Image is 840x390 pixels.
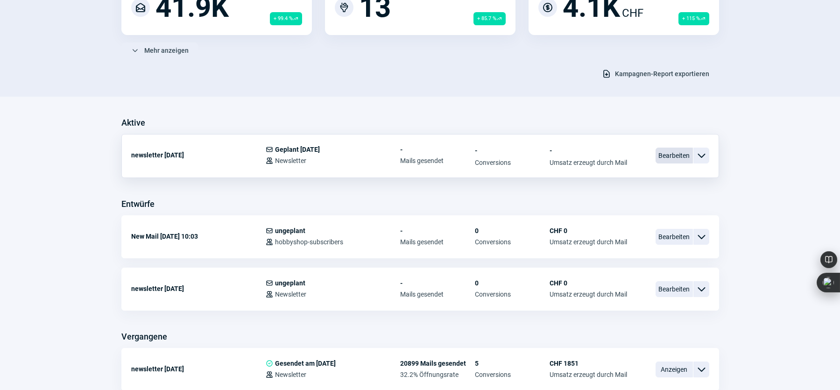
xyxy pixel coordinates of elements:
span: Bearbeiten [656,229,693,245]
span: Conversions [475,291,550,298]
button: Kampagnen-Report exportieren [592,66,719,82]
span: Gesendet am [DATE] [275,360,336,367]
span: 20899 Mails gesendet [400,360,475,367]
span: + 99.4 % [270,12,302,25]
div: newsletter [DATE] [131,279,266,298]
span: ungeplant [275,279,305,287]
span: Newsletter [275,371,306,378]
span: - [475,146,550,155]
span: CHF 0 [550,227,627,234]
span: Kampagnen-Report exportieren [615,66,709,81]
span: Bearbeiten [656,148,693,163]
span: + 85.7 % [473,12,506,25]
span: CHF 0 [550,279,627,287]
span: - [400,279,475,287]
span: Umsatz erzeugt durch Mail [550,159,627,166]
div: newsletter [DATE] [131,360,266,378]
span: Conversions [475,159,550,166]
span: - [550,146,627,155]
span: CHF 1851 [550,360,627,367]
span: Mehr anzeigen [144,43,189,58]
span: Mails gesendet [400,157,475,164]
h3: Entwürfe [121,197,155,212]
span: - [400,146,475,153]
span: 0 [475,279,550,287]
span: Conversions [475,238,550,246]
span: Mails gesendet [400,238,475,246]
span: 5 [475,360,550,367]
span: Mails gesendet [400,291,475,298]
button: Mehr anzeigen [121,43,198,58]
span: ungeplant [275,227,305,234]
span: Conversions [475,371,550,378]
span: Geplant [DATE] [275,146,320,153]
span: - [400,227,475,234]
span: + 115 % [678,12,709,25]
span: Umsatz erzeugt durch Mail [550,291,627,298]
span: Bearbeiten [656,281,693,297]
h3: Vergangene [121,329,167,344]
span: Newsletter [275,157,306,164]
div: newsletter [DATE] [131,146,266,164]
span: hobbyshop-subscribers [275,238,343,246]
span: CHF [622,5,643,21]
h3: Aktive [121,115,145,130]
span: Anzeigen [656,362,693,377]
span: 0 [475,227,550,234]
span: 32.2% Öffnungsrate [400,371,475,378]
div: New Mail [DATE] 10:03 [131,227,266,246]
span: Umsatz erzeugt durch Mail [550,238,627,246]
span: Umsatz erzeugt durch Mail [550,371,627,378]
span: Newsletter [275,291,306,298]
